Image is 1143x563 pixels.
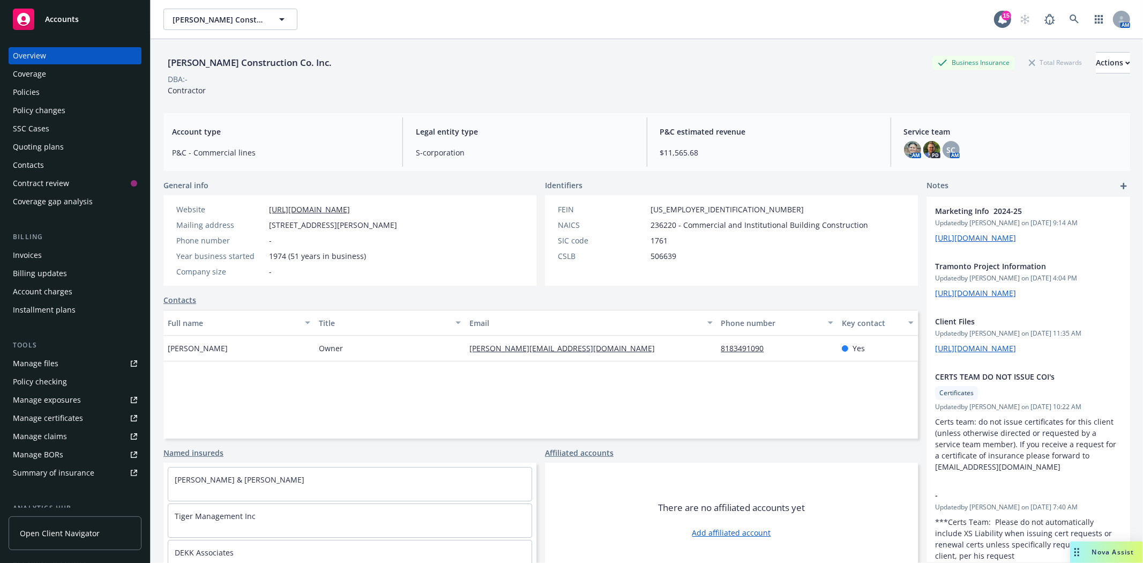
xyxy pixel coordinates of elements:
div: Manage claims [13,428,67,445]
div: Policy checking [13,373,67,390]
div: Manage BORs [13,446,63,463]
a: Switch app [1088,9,1110,30]
div: Policies [13,84,40,101]
div: Key contact [842,317,902,329]
a: [PERSON_NAME][EMAIL_ADDRESS][DOMAIN_NAME] [469,343,663,353]
a: Coverage [9,65,141,83]
a: Overview [9,47,141,64]
a: Tiger Management Inc [175,511,256,521]
div: SIC code [558,235,646,246]
div: Manage exposures [13,391,81,409]
div: NAICS [558,219,646,231]
div: CSLB [558,250,646,262]
a: Billing updates [9,265,141,282]
a: Invoices [9,247,141,264]
div: DBA: - [168,73,188,85]
span: Manage exposures [9,391,141,409]
div: Manage certificates [13,410,83,427]
a: Add affiliated account [692,527,771,538]
button: Title [315,310,466,336]
span: - [269,266,272,277]
a: Start snowing [1014,9,1036,30]
a: Quoting plans [9,138,141,155]
span: Client Files [935,316,1094,327]
div: Summary of insurance [13,464,94,481]
span: Legal entity type [416,126,633,137]
button: Email [465,310,716,336]
a: Contacts [9,157,141,174]
div: Company size [176,266,265,277]
a: Manage certificates [9,410,141,427]
a: [URL][DOMAIN_NAME] [935,288,1016,298]
a: Contract review [9,175,141,192]
span: [PERSON_NAME] Construction Co. Inc. [173,14,265,25]
span: Owner [319,343,343,354]
img: photo [923,141,940,158]
p: ***Certs Team: Please do not automatically include XS Liability when issuing cert requests or ren... [935,516,1122,561]
div: Tramonto Project InformationUpdatedby [PERSON_NAME] on [DATE] 4:04 PM[URL][DOMAIN_NAME] [927,252,1130,307]
div: Invoices [13,247,42,264]
span: Identifiers [545,180,582,191]
span: SC [946,144,955,155]
a: Policy changes [9,102,141,119]
span: Certificates [939,388,974,398]
div: Contacts [13,157,44,174]
div: Title [319,317,450,329]
span: 236220 - Commercial and Institutional Building Construction [651,219,868,231]
div: Drag to move [1070,542,1084,563]
div: 15 [1002,11,1011,20]
a: Named insureds [163,447,223,458]
img: photo [904,141,921,158]
button: Actions [1096,52,1130,73]
span: P&C estimated revenue [660,126,878,137]
a: Summary of insurance [9,464,141,481]
span: Certs team: do not issue certificates for this client (unless otherwise directed or requested by ... [935,417,1118,472]
a: Contacts [163,294,196,306]
div: Contract review [13,175,69,192]
div: Mailing address [176,219,265,231]
a: Account charges [9,283,141,300]
div: Email [469,317,700,329]
div: [PERSON_NAME] Construction Co. Inc. [163,56,336,70]
a: Installment plans [9,301,141,318]
span: Updated by [PERSON_NAME] on [DATE] 4:04 PM [935,273,1122,283]
div: Year business started [176,250,265,262]
span: Open Client Navigator [20,528,100,539]
span: [PERSON_NAME] [168,343,228,354]
a: Affiliated accounts [545,447,614,458]
div: Marketing Info 2024-25Updatedby [PERSON_NAME] on [DATE] 9:14 AM[URL][DOMAIN_NAME] [927,197,1130,252]
a: DEKK Associates [175,547,234,558]
div: Coverage [13,65,46,83]
div: Tools [9,340,141,351]
div: Coverage gap analysis [13,193,93,210]
span: Contractor [168,85,206,95]
a: [URL][DOMAIN_NAME] [935,233,1016,243]
span: [STREET_ADDRESS][PERSON_NAME] [269,219,397,231]
span: Notes [927,180,948,192]
div: Account charges [13,283,72,300]
a: [URL][DOMAIN_NAME] [269,204,350,214]
span: General info [163,180,208,191]
button: Key contact [838,310,918,336]
a: Manage claims [9,428,141,445]
button: Nova Assist [1070,542,1143,563]
span: P&C - Commercial lines [172,147,390,158]
div: Phone number [721,317,821,329]
div: Policy changes [13,102,65,119]
div: Website [176,204,265,215]
div: FEIN [558,204,646,215]
a: Manage BORs [9,446,141,463]
a: Report a Bug [1039,9,1060,30]
div: Overview [13,47,46,64]
a: Accounts [9,4,141,34]
div: SSC Cases [13,120,49,137]
span: Marketing Info 2024-25 [935,205,1094,217]
a: Search [1064,9,1085,30]
span: Nova Assist [1092,547,1134,557]
span: Updated by [PERSON_NAME] on [DATE] 9:14 AM [935,218,1122,228]
div: Billing updates [13,265,67,282]
span: $11,565.68 [660,147,878,158]
button: Phone number [717,310,838,336]
a: [PERSON_NAME] & [PERSON_NAME] [175,475,304,485]
div: Quoting plans [13,138,64,155]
